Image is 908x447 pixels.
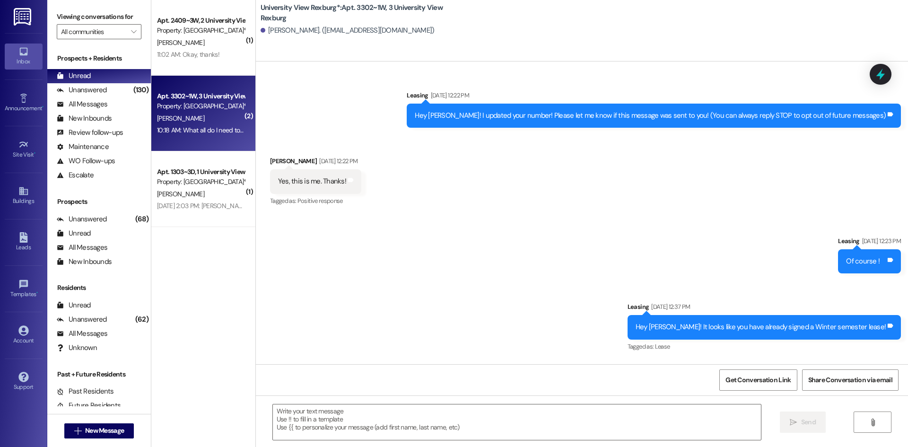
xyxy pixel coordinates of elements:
div: Hey [PERSON_NAME]! I updated your number! Please let me know if this message was sent to you! (Yo... [415,111,886,121]
a: Account [5,323,43,348]
div: [DATE] 12:22 PM [428,90,469,100]
div: All Messages [57,329,107,339]
div: Residents [47,283,151,293]
div: Tagged as: [270,194,361,208]
span: • [34,150,35,157]
span: Get Conversation Link [725,375,791,385]
div: Property: [GEOGRAPHIC_DATA]* [157,26,244,35]
div: Apt. 2409~3W, 2 University View Rexburg [157,16,244,26]
div: (62) [133,312,151,327]
i:  [790,419,797,426]
span: [PERSON_NAME] [157,114,204,123]
div: Unknown [57,343,97,353]
div: Unread [57,300,91,310]
a: Support [5,369,43,394]
div: [DATE] 12:22 PM [317,156,358,166]
div: (130) [131,83,151,97]
button: New Message [64,423,134,438]
a: Site Visit • [5,137,43,162]
div: Apt. 3302~1W, 3 University View Rexburg [157,91,244,101]
div: New Inbounds [57,114,112,123]
div: New Inbounds [57,257,112,267]
div: Yes, this is me. Thanks! [278,176,346,186]
span: • [36,289,38,296]
div: Maintenance [57,142,109,152]
div: Prospects + Residents [47,53,151,63]
span: Lease [655,342,670,351]
span: [PERSON_NAME] [157,190,204,198]
span: Share Conversation via email [808,375,892,385]
div: Unanswered [57,85,107,95]
label: Viewing conversations for [57,9,141,24]
i:  [131,28,136,35]
button: Send [780,412,826,433]
div: Hey [PERSON_NAME]! It looks like you have already signed a Winter semester lease! [636,322,886,332]
button: Get Conversation Link [719,369,797,391]
i:  [74,427,81,435]
div: Review follow-ups [57,128,123,138]
div: 11:02 AM: Okay, thanks! [157,50,219,59]
div: All Messages [57,99,107,109]
div: Past + Future Residents [47,369,151,379]
div: Leasing [838,236,901,249]
div: Prospects [47,197,151,207]
span: Send [801,417,816,427]
div: [DATE] 12:37 PM [649,302,690,312]
a: Templates • [5,276,43,302]
div: [DATE] 2:03 PM: [PERSON_NAME] is coming down to copy it [157,202,321,210]
div: Leasing [628,302,901,315]
div: Future Residents [57,401,121,411]
div: (68) [133,212,151,227]
a: Buildings [5,183,43,209]
div: [PERSON_NAME]. ([EMAIL_ADDRESS][DOMAIN_NAME]) [261,26,435,35]
div: 10:18 AM: What all do I need to send again? [157,126,275,134]
div: WO Follow-ups [57,156,115,166]
div: Property: [GEOGRAPHIC_DATA]* [157,101,244,111]
b: University View Rexburg*: Apt. 3302~1W, 3 University View Rexburg [261,3,450,23]
span: New Message [85,426,124,436]
div: [DATE] 12:23 PM [860,236,901,246]
div: Of course ! [846,256,880,266]
a: Leads [5,229,43,255]
img: ResiDesk Logo [14,8,33,26]
div: Leasing [407,90,901,104]
div: Unread [57,71,91,81]
div: Apt. 1303~3D, 1 University View Rexburg [157,167,244,177]
div: Escalate [57,170,94,180]
button: Share Conversation via email [802,369,899,391]
span: • [42,104,44,110]
span: [PERSON_NAME] [157,38,204,47]
div: Tagged as: [628,340,901,353]
input: All communities [61,24,126,39]
div: Unanswered [57,214,107,224]
div: All Messages [57,243,107,253]
div: Property: [GEOGRAPHIC_DATA]* [157,177,244,187]
span: Positive response [297,197,343,205]
div: [PERSON_NAME] [270,156,361,169]
a: Inbox [5,44,43,69]
div: Unanswered [57,315,107,324]
div: Past Residents [57,386,114,396]
div: Unread [57,228,91,238]
i:  [869,419,876,426]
